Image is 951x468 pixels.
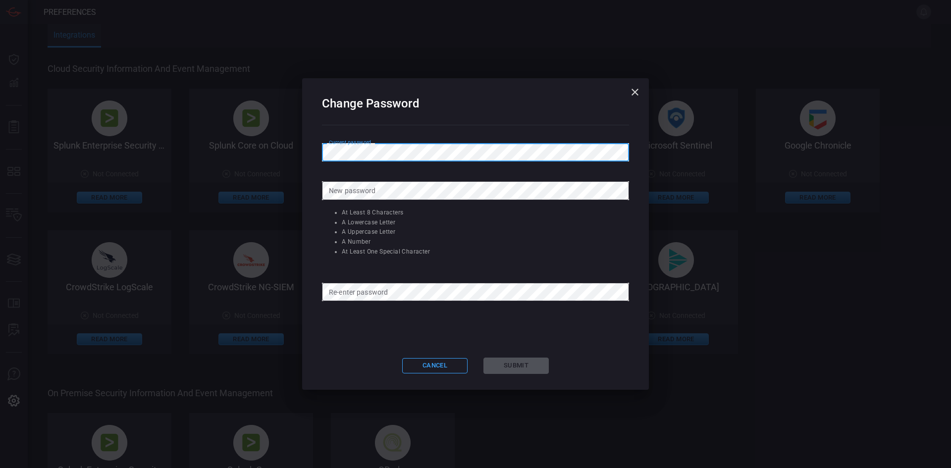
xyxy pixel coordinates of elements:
li: A number [342,237,622,247]
li: A uppercase letter [342,227,622,237]
li: A lowercase letter [342,218,622,228]
li: At least 8 characters [342,208,622,218]
li: At least one special character [342,247,622,257]
label: Current password [329,139,371,146]
button: Cancel [402,358,468,373]
h2: Change Password [322,94,629,125]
